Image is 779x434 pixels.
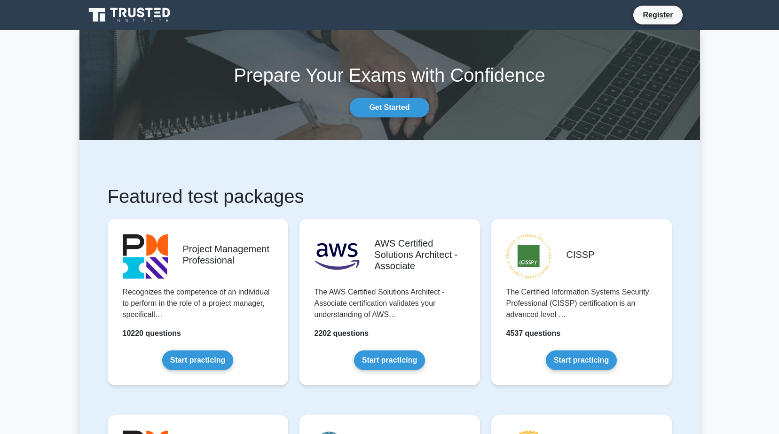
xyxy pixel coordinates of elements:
[546,350,617,370] a: Start practicing
[354,350,425,370] a: Start practicing
[637,9,678,21] a: Register
[350,98,429,117] a: Get Started
[162,350,233,370] a: Start practicing
[108,185,672,208] h1: Featured test packages
[79,64,700,86] h1: Prepare Your Exams with Confidence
